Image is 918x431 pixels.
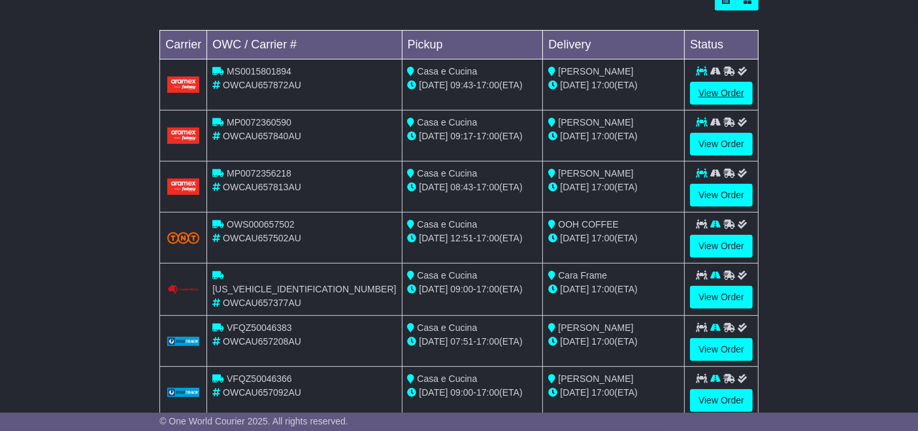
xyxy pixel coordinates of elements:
[167,232,200,244] img: TNT_Domestic.png
[227,117,291,128] span: MP0072360590
[450,80,473,90] span: 09:43
[560,336,589,347] span: [DATE]
[560,80,589,90] span: [DATE]
[450,233,473,243] span: 12:51
[560,131,589,141] span: [DATE]
[558,322,633,333] span: [PERSON_NAME]
[402,30,543,59] td: Pickup
[476,80,499,90] span: 17:00
[560,387,589,398] span: [DATE]
[690,389,753,412] a: View Order
[223,387,301,398] span: OWCAU657092AU
[560,233,589,243] span: [DATE]
[408,335,538,349] div: - (ETA)
[476,233,499,243] span: 17:00
[417,322,477,333] span: Casa e Cucina
[408,181,538,194] div: - (ETA)
[223,298,301,308] span: OWCAU657377AU
[685,30,759,59] td: Status
[591,80,614,90] span: 17:00
[548,283,679,296] div: (ETA)
[417,270,477,281] span: Casa e Cucina
[591,387,614,398] span: 17:00
[223,233,301,243] span: OWCAU657502AU
[408,78,538,92] div: - (ETA)
[548,129,679,143] div: (ETA)
[548,232,679,245] div: (ETA)
[690,82,753,105] a: View Order
[419,284,448,294] span: [DATE]
[543,30,685,59] td: Delivery
[207,30,402,59] td: OWC / Carrier #
[408,232,538,245] div: - (ETA)
[558,66,633,77] span: [PERSON_NAME]
[558,270,607,281] span: Cara Frame
[548,78,679,92] div: (ETA)
[476,131,499,141] span: 17:00
[690,133,753,156] a: View Order
[450,182,473,192] span: 08:43
[227,322,292,333] span: VFQZ50046383
[476,387,499,398] span: 17:00
[558,117,633,128] span: [PERSON_NAME]
[408,283,538,296] div: - (ETA)
[690,184,753,207] a: View Order
[417,373,477,384] span: Casa e Cucina
[419,387,448,398] span: [DATE]
[227,219,295,230] span: OWS000657502
[223,182,301,192] span: OWCAU657813AU
[450,284,473,294] span: 09:00
[560,182,589,192] span: [DATE]
[223,336,301,347] span: OWCAU657208AU
[167,284,200,295] img: Couriers_Please.png
[591,233,614,243] span: 17:00
[690,338,753,361] a: View Order
[227,373,292,384] span: VFQZ50046366
[167,77,200,93] img: Aramex.png
[548,335,679,349] div: (ETA)
[167,337,200,345] img: GetCarrierServiceLogo
[417,168,477,179] span: Casa e Cucina
[419,182,448,192] span: [DATE]
[476,336,499,347] span: 17:00
[548,181,679,194] div: (ETA)
[548,386,679,400] div: (ETA)
[591,131,614,141] span: 17:00
[227,168,291,179] span: MP0072356218
[223,131,301,141] span: OWCAU657840AU
[419,336,448,347] span: [DATE]
[476,284,499,294] span: 17:00
[558,373,633,384] span: [PERSON_NAME]
[417,66,477,77] span: Casa e Cucina
[419,233,448,243] span: [DATE]
[223,80,301,90] span: OWCAU657872AU
[167,128,200,144] img: Aramex.png
[591,182,614,192] span: 17:00
[167,179,200,195] img: Aramex.png
[419,80,448,90] span: [DATE]
[417,117,477,128] span: Casa e Cucina
[160,30,207,59] td: Carrier
[167,388,200,396] img: GetCarrierServiceLogo
[558,219,619,230] span: OOH COFFEE
[419,131,448,141] span: [DATE]
[408,129,538,143] div: - (ETA)
[690,235,753,258] a: View Order
[690,286,753,309] a: View Order
[417,219,477,230] span: Casa e Cucina
[476,182,499,192] span: 17:00
[450,131,473,141] span: 09:17
[591,284,614,294] span: 17:00
[227,66,291,77] span: MS0015801894
[558,168,633,179] span: [PERSON_NAME]
[591,336,614,347] span: 17:00
[450,387,473,398] span: 09:00
[408,386,538,400] div: - (ETA)
[450,336,473,347] span: 07:51
[560,284,589,294] span: [DATE]
[159,416,348,426] span: © One World Courier 2025. All rights reserved.
[212,284,396,294] span: [US_VEHICLE_IDENTIFICATION_NUMBER]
